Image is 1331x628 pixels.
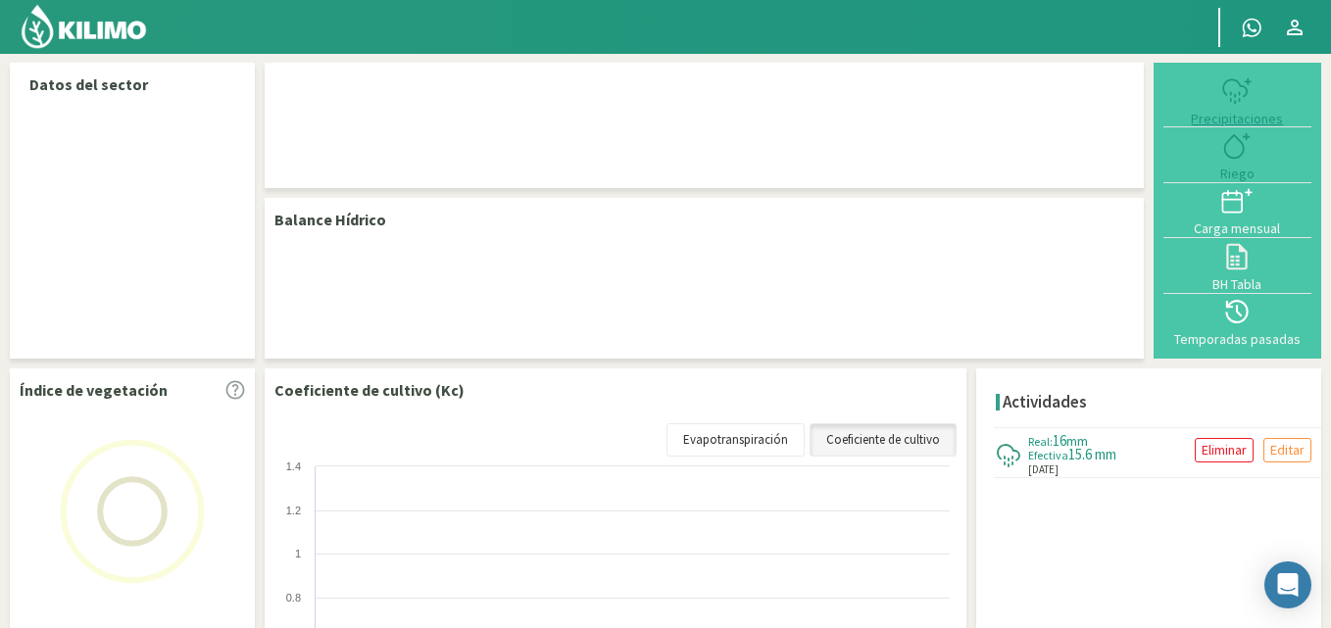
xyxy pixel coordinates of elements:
button: Carga mensual [1163,183,1311,238]
text: 0.8 [286,592,301,604]
button: Eliminar [1195,438,1254,462]
button: BH Tabla [1163,238,1311,293]
span: [DATE] [1028,461,1059,478]
div: BH Tabla [1169,277,1306,291]
p: Editar [1270,439,1305,461]
button: Temporadas pasadas [1163,294,1311,349]
a: Evapotranspiración [666,423,805,457]
div: Open Intercom Messenger [1264,561,1311,608]
div: Riego [1169,167,1306,180]
img: Loading... [34,413,230,609]
span: 16 [1053,431,1066,450]
span: Efectiva [1028,448,1068,462]
text: 1.2 [286,505,301,516]
p: Balance Hídrico [274,208,386,231]
div: Precipitaciones [1169,112,1306,125]
button: Riego [1163,127,1311,182]
text: 1 [295,548,301,559]
div: Carga mensual [1169,221,1306,235]
p: Eliminar [1202,439,1247,461]
span: 15.6 mm [1068,445,1116,463]
p: Datos del sector [29,72,235,96]
a: Coeficiente de cultivo [810,423,957,457]
p: Índice de vegetación [20,378,168,402]
button: Precipitaciones [1163,72,1311,127]
img: Kilimo [20,3,148,50]
span: Real: [1028,434,1053,449]
text: 1.4 [286,460,301,472]
div: Temporadas pasadas [1169,332,1306,346]
span: mm [1066,432,1088,450]
h4: Actividades [1003,393,1087,411]
button: Editar [1263,438,1311,462]
p: Coeficiente de cultivo (Kc) [274,378,465,402]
